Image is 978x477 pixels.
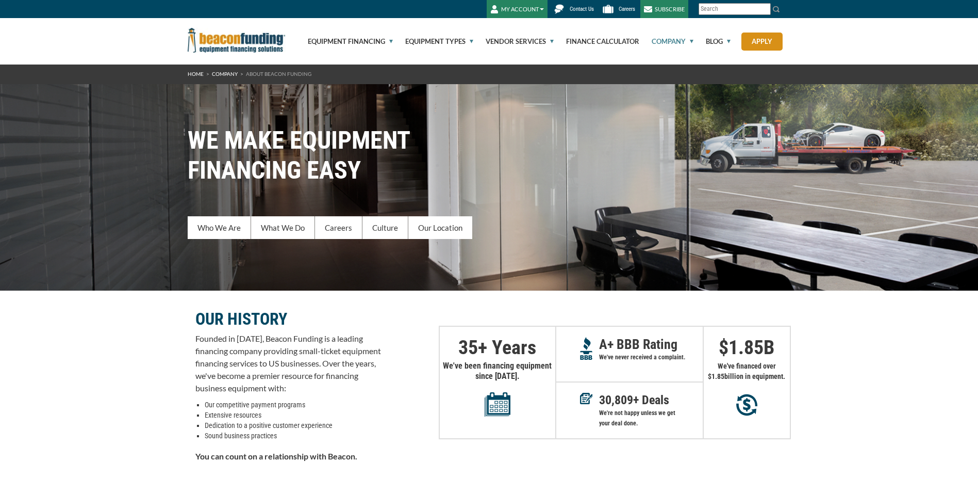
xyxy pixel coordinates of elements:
img: Search [772,5,781,13]
input: Search [699,3,771,15]
li: Our competitive payment programs [205,400,381,410]
li: Extensive resources [205,410,381,420]
span: 30,809 [599,393,633,407]
a: Who We Are [188,216,251,239]
p: A+ BBB Rating [599,339,703,349]
span: 35 [458,336,478,359]
a: Clear search text [760,5,768,13]
a: Company [212,71,238,77]
a: Beacon Funding Corporation [188,35,286,43]
p: We've never received a complaint. [599,352,703,362]
span: Contact Us [570,6,594,12]
img: A+ Reputation BBB [580,337,593,360]
a: Finance Calculator [554,18,639,65]
span: 1.85 [728,336,764,359]
p: We've been financing equipment since [DATE]. [440,361,555,417]
img: Deals in Equipment Financing [580,393,593,404]
span: 1.85 [711,372,724,380]
p: + Years [440,342,555,353]
a: Culture [362,216,408,239]
p: $ B [704,342,790,353]
p: We're not happy unless we get your deal done. [599,408,703,428]
p: + Deals [599,395,703,405]
img: Beacon Funding Corporation [188,28,286,53]
span: Careers [619,6,635,12]
span: About Beacon Funding [246,71,311,77]
a: Equipment Types [393,18,473,65]
li: Dedication to a positive customer experience [205,420,381,431]
a: What We Do [251,216,315,239]
p: Founded in [DATE], Beacon Funding is a leading financing company providing small-ticket equipment... [195,332,381,394]
a: HOME [188,71,204,77]
li: Sound business practices [205,431,381,441]
a: Company [640,18,693,65]
a: Our Location [408,216,472,239]
img: Years in equipment financing [485,392,510,417]
a: Equipment Financing [296,18,393,65]
p: We've financed over $ billion in equipment. [704,361,790,381]
p: OUR HISTORY [195,313,381,325]
img: Millions in equipment purchases [736,394,757,416]
strong: You can count on a relationship with Beacon. [195,451,357,461]
a: Vendor Services [474,18,554,65]
a: Blog [694,18,731,65]
a: Careers [315,216,362,239]
h1: WE MAKE EQUIPMENT FINANCING EASY [188,125,791,185]
a: Apply [741,33,783,51]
